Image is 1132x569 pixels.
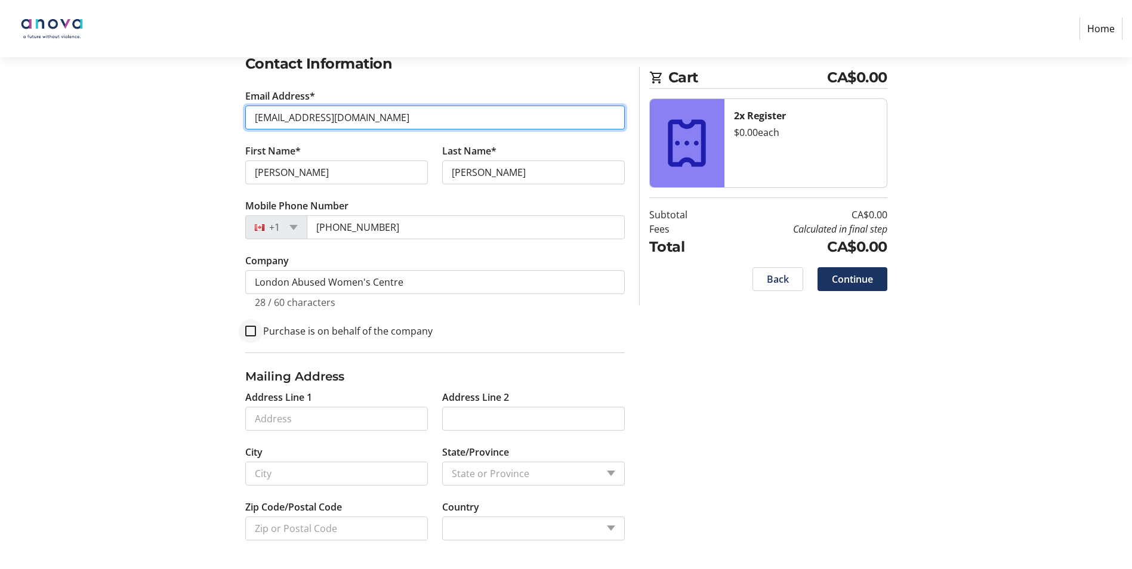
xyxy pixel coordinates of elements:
[752,267,803,291] button: Back
[442,500,479,514] label: Country
[256,324,433,338] label: Purchase is on behalf of the company
[10,5,94,52] img: Anova: A Future Without Violence's Logo
[245,517,428,540] input: Zip or Postal Code
[718,222,887,236] td: Calculated in final step
[245,462,428,485] input: City
[649,222,718,236] td: Fees
[245,390,312,404] label: Address Line 1
[827,67,887,88] span: CA$0.00
[245,199,348,213] label: Mobile Phone Number
[307,215,625,239] input: (506) 234-5678
[649,208,718,222] td: Subtotal
[832,272,873,286] span: Continue
[734,125,877,140] div: $0.00 each
[668,67,828,88] span: Cart
[649,236,718,258] td: Total
[442,390,509,404] label: Address Line 2
[245,500,342,514] label: Zip Code/Postal Code
[245,445,263,459] label: City
[1079,17,1122,40] a: Home
[442,445,509,459] label: State/Province
[245,253,289,268] label: Company
[255,296,335,309] tr-character-limit: 28 / 60 characters
[767,272,789,286] span: Back
[718,208,887,222] td: CA$0.00
[818,267,887,291] button: Continue
[245,367,625,385] h3: Mailing Address
[245,144,301,158] label: First Name*
[734,109,786,122] strong: 2x Register
[718,236,887,258] td: CA$0.00
[442,144,496,158] label: Last Name*
[245,89,315,103] label: Email Address*
[245,407,428,431] input: Address
[245,53,625,75] h2: Contact Information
